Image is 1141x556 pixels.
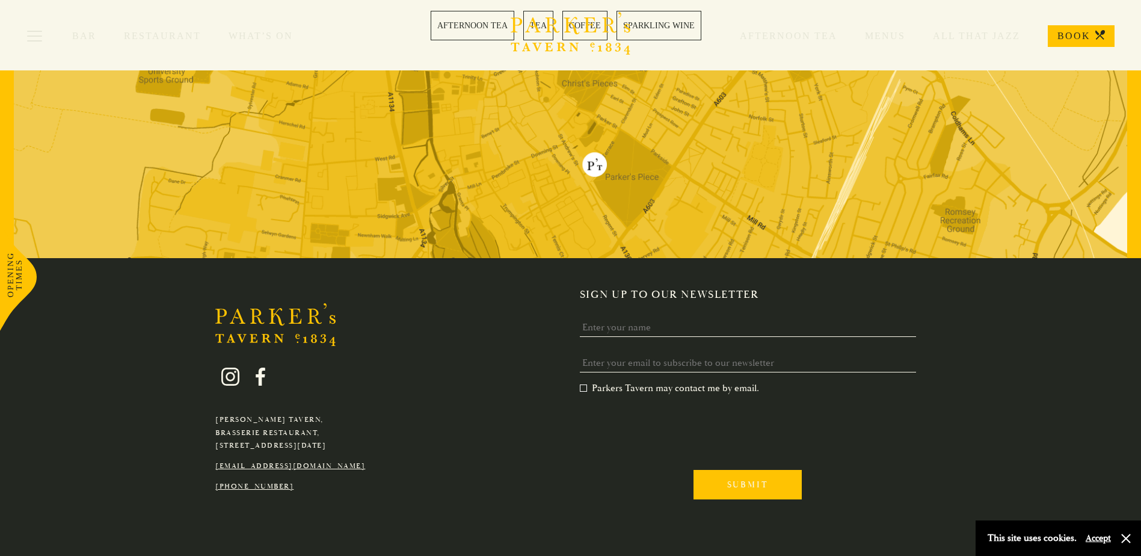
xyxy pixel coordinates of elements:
button: Close and accept [1120,533,1132,545]
img: map [14,70,1127,258]
input: Enter your email to subscribe to our newsletter [580,354,916,372]
p: This site uses cookies. [988,530,1077,547]
input: Enter your name [580,318,916,337]
a: [PHONE_NUMBER] [215,482,294,491]
input: Submit [694,470,802,499]
h2: Sign up to our newsletter [580,288,926,301]
label: Parkers Tavern may contact me by email. [580,382,759,394]
a: [EMAIL_ADDRESS][DOMAIN_NAME] [215,462,365,471]
p: [PERSON_NAME] Tavern, Brasserie Restaurant, [STREET_ADDRESS][DATE] [215,413,365,453]
button: Accept [1086,533,1111,544]
iframe: reCAPTCHA [580,404,763,451]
